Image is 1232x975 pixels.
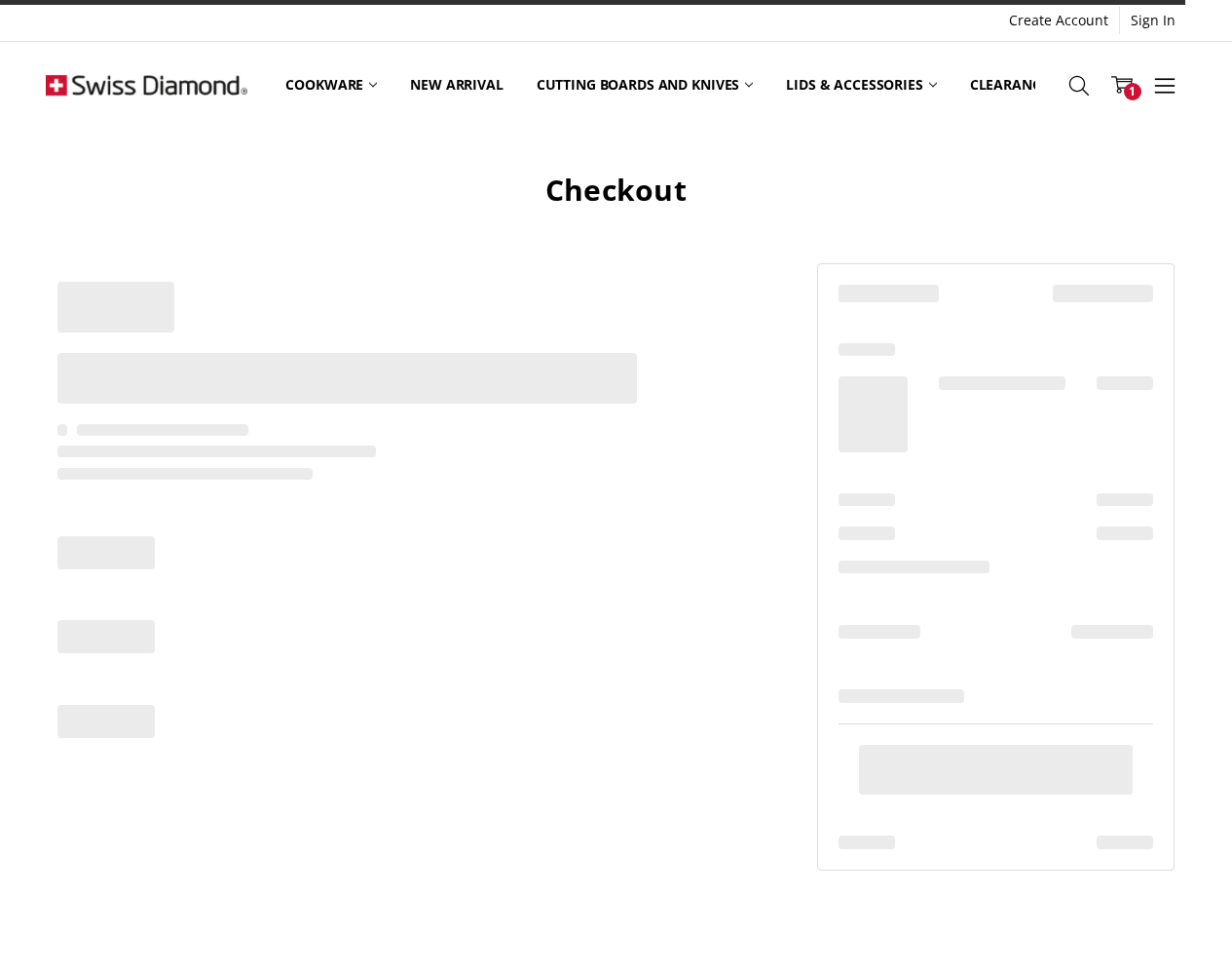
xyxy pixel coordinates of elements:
a: Lids & Accessories [769,42,952,128]
a: Clearance [953,42,1079,128]
a: Cookware [269,42,393,128]
a: New arrival [393,42,519,128]
h1: Checkout [46,172,1185,209]
a: Cutting boards and knives [520,42,770,128]
a: Create Account [998,7,1119,34]
img: Free Shipping On Every Order [46,45,247,126]
span: 1 [1124,83,1141,100]
a: Sign In [1120,7,1186,34]
a: 1 [1101,60,1143,109]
